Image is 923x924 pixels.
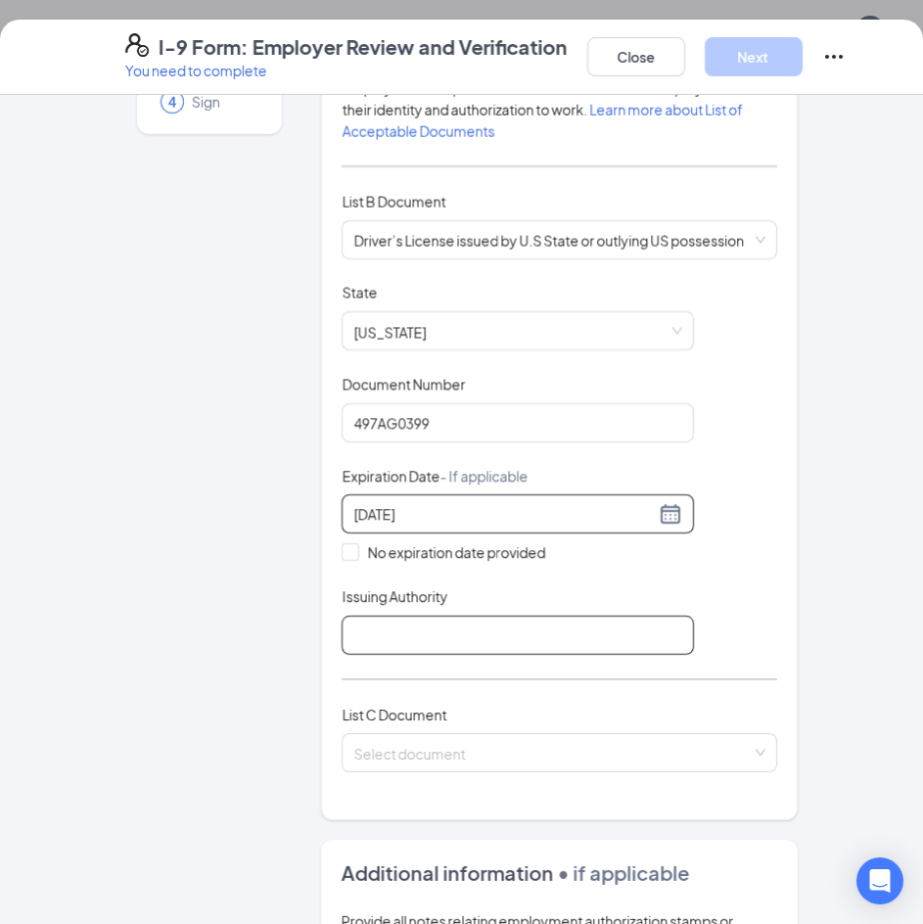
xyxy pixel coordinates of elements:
[159,33,568,61] h4: I-9 Form: Employer Review and Verification
[342,706,446,723] span: List C Document
[553,860,689,885] span: • if applicable
[125,33,149,57] svg: FormI9EVerifyIcon
[125,61,568,80] p: You need to complete
[192,92,254,112] span: Sign
[342,586,447,606] span: Issuing Authority
[856,857,903,904] div: Open Intercom Messenger
[705,37,803,76] button: Next
[359,541,553,563] span: No expiration date provided
[342,283,377,302] span: State
[168,92,176,112] span: 4
[342,374,465,393] span: Document Number
[342,79,775,140] span: Employees must provide documentation to their employers to show their identity and authorization ...
[342,193,445,210] span: List B Document
[587,37,685,76] button: Close
[341,860,553,885] span: Additional information
[439,467,528,485] span: - If applicable
[342,466,528,485] span: Expiration Date
[353,221,765,258] span: Driver’s License issued by U.S State or outlying US possession
[353,312,682,349] span: Iowa
[353,503,655,525] input: 03/20/2027
[822,45,846,69] svg: Ellipses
